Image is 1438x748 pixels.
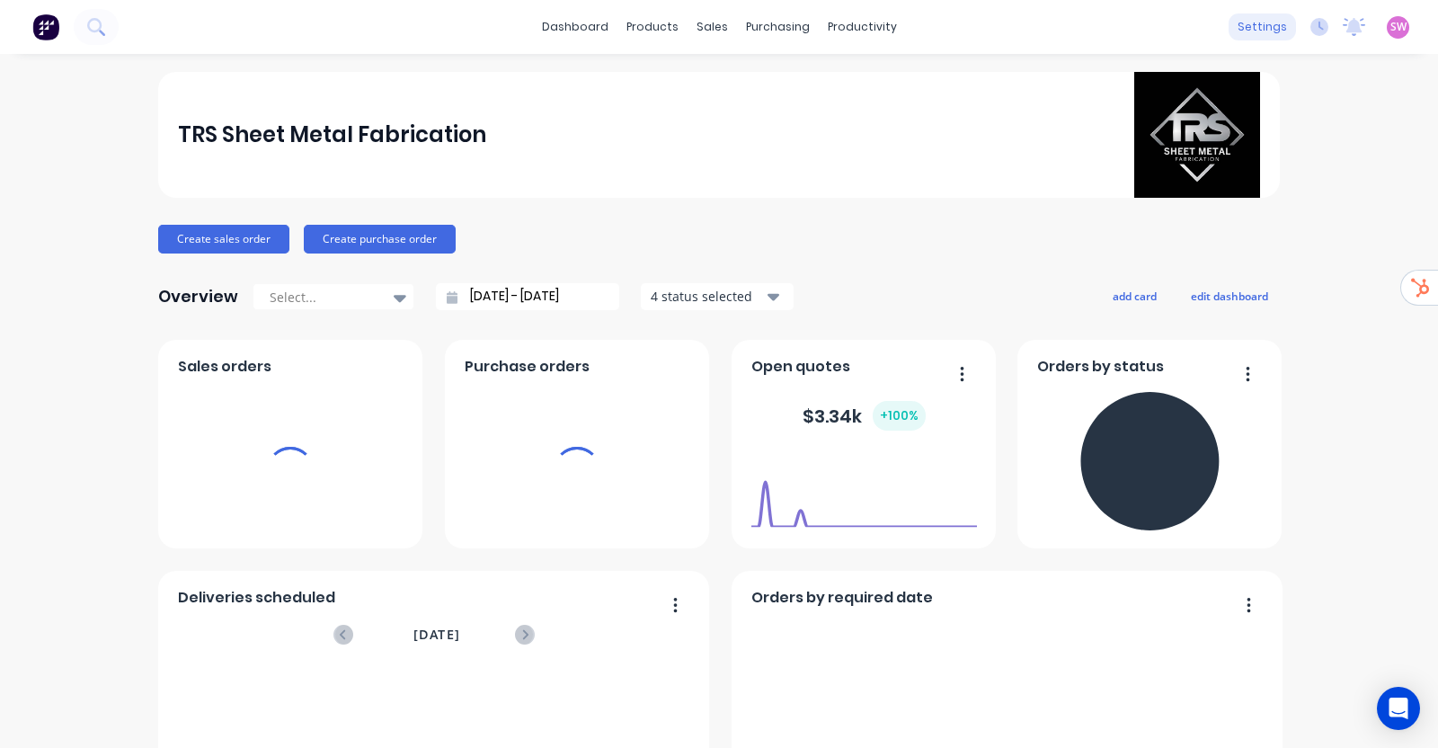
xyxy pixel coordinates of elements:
[1377,687,1420,730] div: Open Intercom Messenger
[641,283,794,310] button: 4 status selected
[803,401,926,431] div: $ 3.34k
[819,13,906,40] div: productivity
[158,279,238,315] div: Overview
[1179,284,1280,307] button: edit dashboard
[617,13,688,40] div: products
[32,13,59,40] img: Factory
[304,225,456,254] button: Create purchase order
[1229,13,1296,40] div: settings
[533,13,617,40] a: dashboard
[1390,19,1407,35] span: SW
[751,356,850,378] span: Open quotes
[1037,356,1164,378] span: Orders by status
[413,625,460,645] span: [DATE]
[178,356,271,378] span: Sales orders
[651,287,764,306] div: 4 status selected
[158,225,289,254] button: Create sales order
[873,401,926,431] div: + 100 %
[178,117,486,153] div: TRS Sheet Metal Fabrication
[1101,284,1168,307] button: add card
[178,587,335,609] span: Deliveries scheduled
[688,13,737,40] div: sales
[1134,72,1260,198] img: TRS Sheet Metal Fabrication
[737,13,819,40] div: purchasing
[465,356,590,378] span: Purchase orders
